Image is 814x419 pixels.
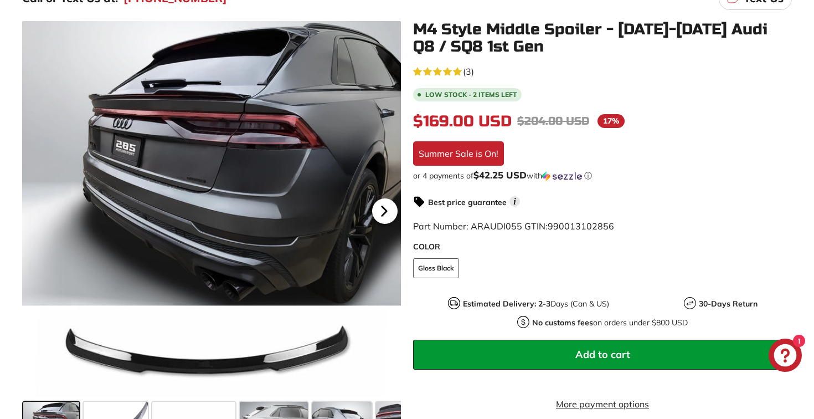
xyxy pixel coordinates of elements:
[473,169,527,181] span: $42.25 USD
[509,196,520,207] span: i
[463,299,550,309] strong: Estimated Delivery: 2-3
[413,340,792,370] button: Add to cart
[413,112,512,131] span: $169.00 USD
[413,170,792,181] div: or 4 payments of with
[463,298,609,310] p: Days (Can & US)
[548,221,614,232] span: 990013102856
[463,65,474,78] span: (3)
[597,114,625,128] span: 17%
[532,318,593,328] strong: No customs fees
[765,339,805,375] inbox-online-store-chat: Shopify online store chat
[413,170,792,181] div: or 4 payments of$42.25 USDwithSezzle Click to learn more about Sezzle
[413,21,792,55] h1: M4 Style Middle Spoiler - [DATE]-[DATE] Audi Q8 / SQ8 1st Gen
[542,171,582,181] img: Sezzle
[413,141,504,166] div: Summer Sale is On!
[517,114,589,128] span: $204.00 USD
[428,197,507,207] strong: Best price guarantee
[425,91,517,98] span: Low stock - 2 items left
[532,317,688,329] p: on orders under $800 USD
[413,64,792,78] a: 5.0 rating (3 votes)
[413,397,792,411] a: More payment options
[413,221,614,232] span: Part Number: ARAUDI055 GTIN:
[699,299,758,309] strong: 30-Days Return
[575,348,630,361] span: Add to cart
[413,241,792,253] label: COLOR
